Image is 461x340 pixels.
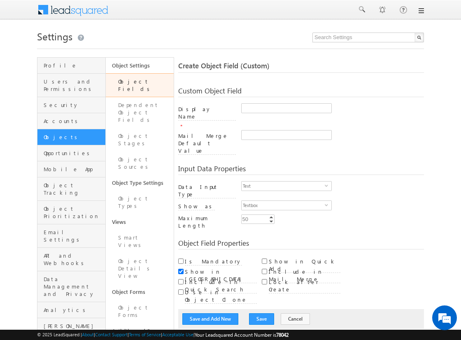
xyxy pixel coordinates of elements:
[325,203,331,207] span: select
[106,323,174,339] a: Activities and Scores
[312,33,424,42] input: Search Settings
[106,300,174,323] a: Object Forms
[195,332,289,338] span: Your Leadsquared Account Number is
[178,240,424,249] div: Object Field Properties
[37,302,105,318] a: Analytics
[37,97,105,113] a: Security
[37,201,105,224] a: Object Prioritization
[185,286,256,293] a: Include in Quick Search
[44,182,103,196] span: Object Tracking
[178,147,236,154] a: Mail Merge Default Value
[37,224,105,248] a: Email Settings
[182,313,238,325] button: Save and Add New
[185,275,256,282] a: Show in [GEOGRAPHIC_DATA]
[178,61,270,70] span: Create Object Field (Custom)
[95,332,128,337] a: Contact Support
[106,191,174,214] a: Object Types
[269,275,340,282] a: Include in Mail Merge
[178,132,236,155] label: Mail Merge Default Value
[44,205,103,220] span: Object Prioritization
[37,331,289,339] span: © 2025 LeadSquared | | | | |
[44,165,103,173] span: Mobile App
[269,278,340,293] label: Lock after Create
[44,117,103,125] span: Accounts
[37,248,105,271] a: API and Webhooks
[106,97,174,128] a: Dependent Object Fields
[129,332,161,337] a: Terms of Service
[178,191,236,198] a: Data Input Type
[268,215,275,219] a: Increment
[44,322,103,330] span: [PERSON_NAME]
[185,258,242,265] label: Is Mandatory
[241,214,250,224] div: 50
[82,332,94,337] a: About
[269,258,340,273] label: Show in Quick Add
[106,214,174,230] a: Views
[44,228,103,243] span: Email Settings
[325,184,331,187] span: select
[37,129,105,145] a: Objects
[44,78,103,93] span: Users and Permissions
[44,252,103,267] span: API and Webhooks
[268,219,275,224] a: Decrement
[37,177,105,201] a: Object Tracking
[106,175,174,191] a: Object Type Settings
[178,113,236,120] a: Display Name
[269,265,340,272] a: Show in Quick Add
[44,306,103,314] span: Analytics
[37,113,105,129] a: Accounts
[281,313,310,325] button: Cancel
[106,73,174,97] a: Object Fields
[106,253,174,284] a: Object Details View
[249,313,274,325] button: Save
[106,128,174,151] a: Object Stages
[106,284,174,300] a: Object Forms
[185,278,256,293] label: Include in Quick Search
[106,151,174,175] a: Object Sources
[37,30,72,43] span: Settings
[44,62,103,69] span: Profile
[37,318,105,334] a: [PERSON_NAME]
[44,101,103,109] span: Security
[162,332,193,337] a: Acceptable Use
[44,133,103,141] span: Objects
[44,149,103,157] span: Opportunities
[178,214,236,229] label: Maximum Length
[269,268,340,283] label: Include in Mail Merge
[185,268,256,283] label: Show in [GEOGRAPHIC_DATA]
[37,74,105,97] a: Users and Permissions
[242,201,325,210] span: Textbox
[185,296,256,303] a: Use in Object Clone
[37,145,105,161] a: Opportunities
[242,182,325,191] span: Text
[185,289,256,304] label: Use in Object Clone
[178,203,215,210] label: Show as
[178,87,424,97] div: Custom Object Field
[37,161,105,177] a: Mobile App
[269,286,340,293] a: Lock after Create
[276,332,289,338] span: 78042
[178,165,424,175] div: Input Data Properties
[37,271,105,302] a: Data Management and Privacy
[106,58,174,73] a: Object Settings
[106,230,174,253] a: Smart Views
[178,183,236,198] label: Data Input Type
[44,275,103,298] span: Data Management and Privacy
[178,105,236,121] label: Display Name
[37,58,105,74] a: Profile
